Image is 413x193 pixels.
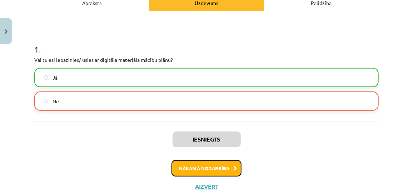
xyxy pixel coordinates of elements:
[44,99,48,104] input: Nē
[53,98,59,105] span: Nē
[171,160,242,177] button: Nākamā nodarbība
[193,183,220,190] button: Aizvērt
[44,75,48,80] input: Jā
[5,29,8,34] img: icon-close-lesson-0947bae3869378f0d4975bcd49f059093ad1ed9edebbc8119c70593378902aed.svg
[34,56,379,64] p: Vai tu esi iepazinies/-usies ar digitāla materiāla mācību plānu?
[53,74,58,81] span: Jā
[34,32,379,54] h1: 1 .
[173,132,241,147] button: Iesniegts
